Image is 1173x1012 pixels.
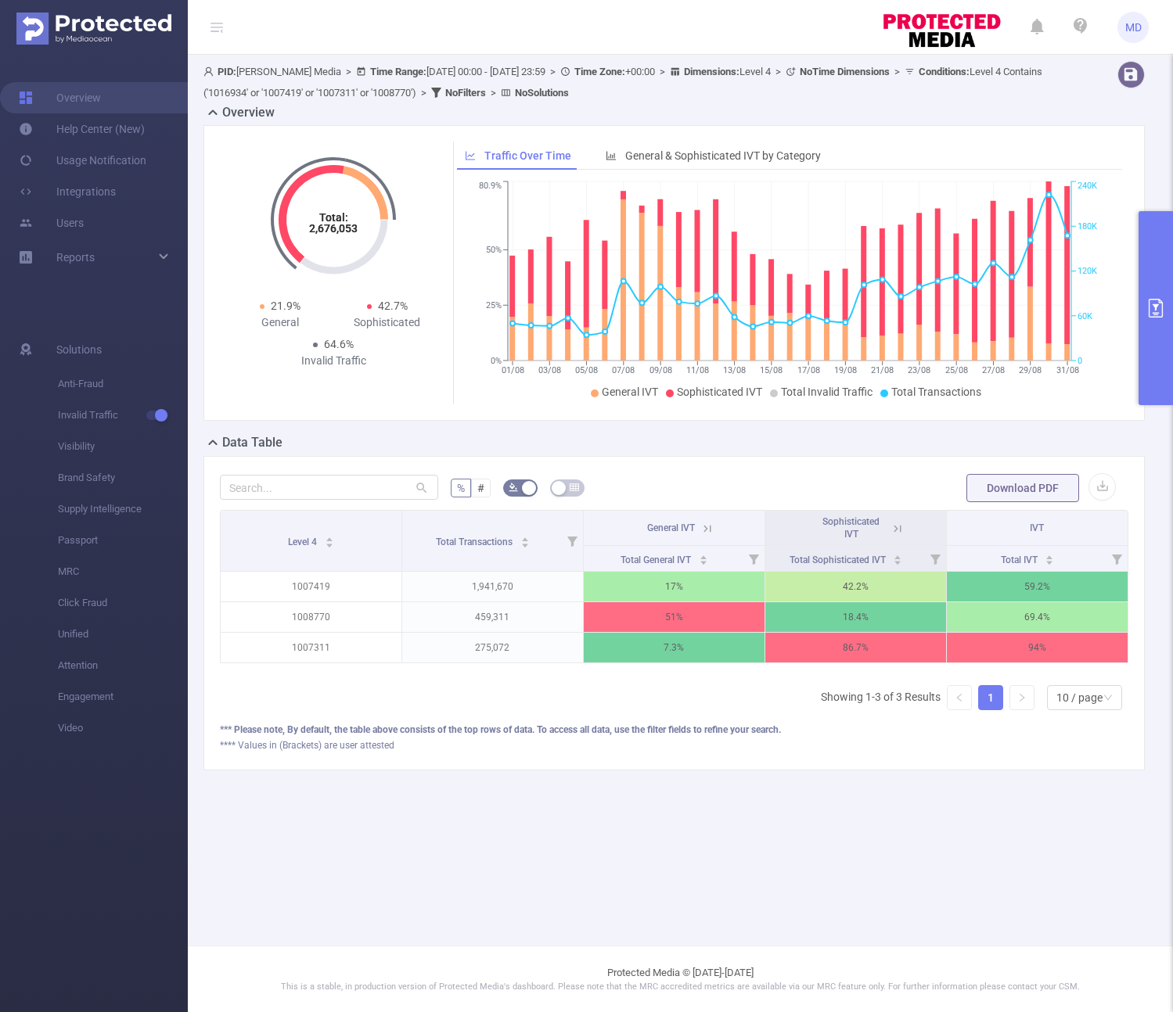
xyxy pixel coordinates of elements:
[509,483,518,492] i: icon: bg-colors
[288,537,319,547] span: Level 4
[402,572,583,601] p: 1,941,670
[58,462,188,493] span: Brand Safety
[765,572,946,601] p: 42.2%
[486,87,501,99] span: >
[545,66,560,77] span: >
[947,685,972,710] li: Previous Page
[325,535,334,544] div: Sort
[584,572,765,601] p: 17%
[575,365,598,375] tspan: 05/08
[465,150,476,161] i: icon: line-chart
[370,66,426,77] b: Time Range:
[486,300,502,310] tspan: 25%
[1019,365,1042,375] tspan: 29/08
[800,66,890,77] b: No Time Dimensions
[699,553,707,558] i: icon: caret-up
[1106,546,1128,571] i: Filter menu
[1045,553,1054,562] div: Sort
[821,685,941,710] li: Showing 1-3 of 3 Results
[1078,356,1082,366] tspan: 0
[1078,267,1097,277] tspan: 120K
[56,242,95,273] a: Reports
[822,516,880,540] span: Sophisticated IVT
[1125,12,1142,43] span: MD
[684,66,739,77] b: Dimensions :
[606,150,617,161] i: icon: bar-chart
[220,475,438,500] input: Search...
[765,633,946,662] p: 86.7%
[955,693,964,702] i: icon: left
[58,681,188,712] span: Engagement
[520,535,529,540] i: icon: caret-up
[1056,686,1103,709] div: 10 / page
[765,602,946,632] p: 18.4%
[570,483,579,492] i: icon: table
[58,368,188,400] span: Anti-Fraud
[445,87,486,99] b: No Filters
[655,66,670,77] span: >
[743,546,765,571] i: Filter menu
[16,13,171,45] img: Protected Media
[947,572,1128,601] p: 59.2%
[919,66,970,77] b: Conditions :
[319,211,348,224] tspan: Total:
[58,712,188,744] span: Video
[1045,558,1054,563] i: icon: caret-down
[947,633,1128,662] p: 94%
[19,82,101,113] a: Overview
[378,300,408,312] span: 42.7%
[584,633,765,662] p: 7.3%
[222,103,275,122] h2: Overview
[1103,693,1113,704] i: icon: down
[19,113,145,145] a: Help Center (New)
[871,365,894,375] tspan: 21/08
[1001,554,1040,565] span: Total IVT
[1017,693,1027,702] i: icon: right
[978,685,1003,710] li: 1
[486,246,502,256] tspan: 50%
[58,493,188,525] span: Supply Intelligence
[188,946,1173,1012] footer: Protected Media © [DATE]-[DATE]
[1045,553,1054,558] i: icon: caret-up
[699,558,707,563] i: icon: caret-down
[561,511,583,571] i: Filter menu
[271,300,300,312] span: 21.9%
[502,365,524,375] tspan: 01/08
[218,66,236,77] b: PID:
[613,365,635,375] tspan: 07/08
[341,66,356,77] span: >
[324,338,354,350] span: 64.6%
[309,222,358,235] tspan: 2,676,053
[484,149,571,162] span: Traffic Over Time
[625,149,821,162] span: General & Sophisticated IVT by Category
[227,981,1134,994] p: This is a stable, in production version of Protected Media's dashboard. Please note that the MRC ...
[647,522,695,533] span: General IVT
[479,181,502,192] tspan: 80.9%
[893,553,902,562] div: Sort
[58,525,188,556] span: Passport
[584,602,765,632] p: 51%
[220,723,1128,737] div: *** Please note, By default, the table above consists of the top rows of data. To access all data...
[325,541,333,546] i: icon: caret-down
[982,365,1005,375] tspan: 27/08
[1078,311,1092,321] tspan: 60K
[909,365,931,375] tspan: 23/08
[402,602,583,632] p: 459,311
[515,87,569,99] b: No Solutions
[58,400,188,431] span: Invalid Traffic
[402,633,583,662] p: 275,072
[491,356,502,366] tspan: 0%
[58,556,188,587] span: MRC
[1056,365,1079,375] tspan: 31/08
[723,365,746,375] tspan: 13/08
[457,482,465,494] span: %
[771,66,786,77] span: >
[19,176,116,207] a: Integrations
[58,650,188,681] span: Attention
[280,353,387,369] div: Invalid Traffic
[19,207,84,239] a: Users
[226,314,333,331] div: General
[574,66,625,77] b: Time Zone:
[699,553,708,562] div: Sort
[684,66,771,77] span: Level 4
